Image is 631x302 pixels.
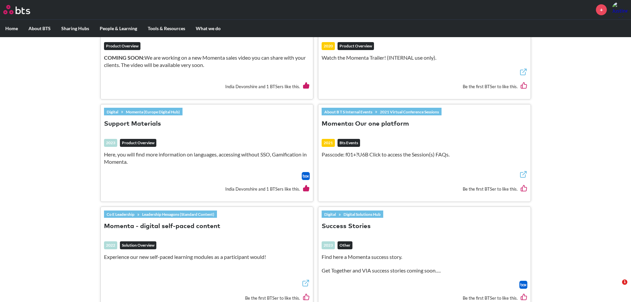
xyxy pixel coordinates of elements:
p: Find here a Momenta success story. [322,253,527,261]
p: Passcode: f01+?U6B Click to access the Session(s) FAQs. [322,151,527,158]
button: Momenta - digital self-paced content [104,222,220,231]
a: Download file from Box [302,172,310,180]
a: Digital Solutions Hub [341,211,383,218]
iframe: Intercom live chat [608,279,624,295]
p: We are working on a new Momenta sales video you can share with your clients. The video will be av... [104,54,310,69]
p: Here, you will find more information on languages, accessing without SSO, Gamification in Momenta. [104,151,310,166]
a: External link [519,170,527,180]
div: 2020 [322,42,335,50]
em: Product Overview [120,139,156,147]
label: People & Learning [94,20,142,37]
a: External link [519,68,527,78]
a: Digital [322,211,339,218]
a: Profile [612,2,628,18]
div: India Devonshire and 1 BTSers like this. [104,77,310,95]
a: Download file from Box [519,281,527,289]
strong: COMING SOON: [104,54,144,61]
p: Watch the Momenta Trailer! (INTERNAL use only). [322,54,527,61]
a: Leadership Hexagons (Standard Content) [139,211,217,218]
div: 2022 [104,241,117,249]
a: + [596,4,607,15]
a: External link [302,279,310,289]
p: Get Together and VIA success stories coming soon…. [322,267,527,274]
button: Support Materials [104,120,161,129]
div: Be the first BTSer to like this. [322,77,527,95]
div: » [322,211,383,218]
p: Experience our new self-paced learning modules as a participant would! [104,253,310,261]
a: Momenta (Europe Digital Hub) [123,108,183,115]
img: Box logo [302,172,310,180]
em: Other [338,241,352,249]
div: 2023 [322,241,335,249]
label: Sharing Hubs [56,20,94,37]
a: About B T S Internal Events [322,108,375,115]
div: India Devonshire and 1 BTSers like this. [104,180,310,198]
a: Digital [104,108,121,115]
label: Tools & Resources [142,20,190,37]
button: Success Stories [322,222,371,231]
a: 2021 Virtual Conference Sessions [377,108,442,115]
button: Momenta: Our one platform [322,120,409,129]
img: BTS Logo [3,5,30,14]
img: Box logo [519,281,527,289]
span: 1 [622,279,627,285]
a: Go home [3,5,42,14]
a: Co E Leadership [104,211,137,218]
div: » [104,108,183,115]
em: Bts Events [338,139,360,147]
label: What we do [190,20,226,37]
em: Product Overview [338,42,374,50]
em: Solution Overview [120,241,156,249]
img: Justine Read [612,2,628,18]
label: About BTS [23,20,56,37]
div: Be the first BTSer to like this. [322,180,527,198]
div: 2021 [322,139,335,147]
em: Product Overview [104,42,140,50]
div: » [322,108,442,115]
div: » [104,211,217,218]
div: 2023 [104,139,117,147]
